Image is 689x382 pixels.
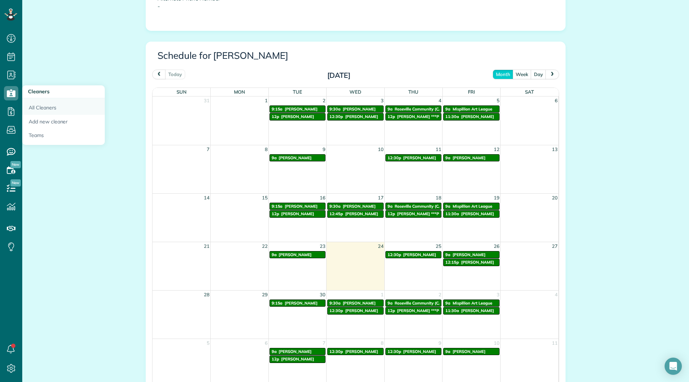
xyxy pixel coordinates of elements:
[397,114,495,119] span: [PERSON_NAME] ***PLEASE HAVE DOGS AWAY***
[329,107,341,112] span: 9:30a
[269,154,326,161] a: 9a [PERSON_NAME]
[385,300,442,307] a: 9a Roseville Community (C/[PERSON_NAME] & [PERSON_NAME])
[272,204,283,209] span: 9:15a
[345,349,378,354] span: [PERSON_NAME]
[445,114,459,119] span: 11:30a
[403,349,436,354] span: [PERSON_NAME]
[443,251,500,258] a: 9a [PERSON_NAME]
[377,145,384,154] span: 10
[22,115,105,129] a: Add new cleaner
[468,89,475,95] span: Fri
[551,242,558,250] span: 27
[322,96,326,105] span: 2
[261,242,268,250] span: 22
[443,307,500,314] a: 11:30a [PERSON_NAME]
[525,89,534,95] span: Sat
[438,291,442,299] span: 2
[329,308,343,313] span: 12:30p
[281,357,314,362] span: [PERSON_NAME]
[264,339,268,347] span: 6
[438,339,442,347] span: 9
[403,155,436,160] span: [PERSON_NAME]
[269,105,326,113] a: 9:15a [PERSON_NAME]
[272,301,283,306] span: 9:15a
[269,203,326,210] a: 9:15a [PERSON_NAME]
[279,155,312,160] span: [PERSON_NAME]
[203,194,210,202] span: 14
[397,308,495,313] span: [PERSON_NAME] ***PLEASE HAVE DOGS AWAY***
[272,114,279,119] span: 12p
[493,194,500,202] span: 19
[350,89,361,95] span: Wed
[327,113,384,120] a: 12:30p [PERSON_NAME]
[461,260,494,265] span: [PERSON_NAME]
[329,301,341,306] span: 9:30a
[177,89,187,95] span: Sun
[285,204,318,209] span: [PERSON_NAME]
[281,211,314,216] span: [PERSON_NAME]
[453,107,492,112] span: Mispillion Art League
[203,291,210,299] span: 28
[443,154,500,161] a: 9a [PERSON_NAME]
[152,70,166,79] button: prev
[10,161,21,168] span: New
[272,357,279,362] span: 12p
[269,348,326,355] a: 9a [PERSON_NAME]
[272,155,277,160] span: 9a
[380,291,384,299] span: 1
[435,145,442,154] span: 11
[403,252,436,257] span: [PERSON_NAME]
[327,105,384,113] a: 9:30a [PERSON_NAME]
[343,107,376,112] span: [PERSON_NAME]
[343,301,376,306] span: [PERSON_NAME]
[438,96,442,105] span: 4
[327,210,384,217] a: 12:45p [PERSON_NAME]
[443,300,500,307] a: 9a Mispillion Art League
[461,308,494,313] span: [PERSON_NAME]
[453,204,492,209] span: Mispillion Art League
[158,51,554,61] h3: Schedule for [PERSON_NAME]
[319,291,326,299] span: 30
[269,113,326,120] a: 12p [PERSON_NAME]
[294,71,384,79] h2: [DATE]
[322,145,326,154] span: 9
[493,242,500,250] span: 26
[380,339,384,347] span: 8
[203,96,210,105] span: 31
[264,96,268,105] span: 1
[345,114,378,119] span: [PERSON_NAME]
[385,113,442,120] a: 12p [PERSON_NAME] ***PLEASE HAVE DOGS AWAY***
[445,155,450,160] span: 9a
[493,145,500,154] span: 12
[395,204,512,209] span: Roseville Community (C/[PERSON_NAME] & [PERSON_NAME])
[493,339,500,347] span: 10
[281,114,314,119] span: [PERSON_NAME]
[445,349,450,354] span: 9a
[388,308,395,313] span: 12p
[388,107,393,112] span: 9a
[272,252,277,257] span: 9a
[545,70,559,79] button: next
[206,145,210,154] span: 7
[388,155,401,160] span: 12:30p
[443,210,500,217] a: 11:30a [PERSON_NAME]
[385,307,442,314] a: 12p [PERSON_NAME] ***PLEASE HAVE DOGS AWAY***
[496,96,500,105] span: 5
[329,204,341,209] span: 9:30a
[443,203,500,210] a: 9a Mispillion Art League
[279,349,312,354] span: [PERSON_NAME]
[385,210,442,217] a: 12p [PERSON_NAME] ***PLEASE HAVE DOGS AWAY***
[435,194,442,202] span: 18
[395,107,512,112] span: Roseville Community (C/[PERSON_NAME] & [PERSON_NAME])
[445,107,450,112] span: 9a
[279,252,312,257] span: [PERSON_NAME]
[461,114,494,119] span: [PERSON_NAME]
[493,70,514,79] button: month
[261,194,268,202] span: 15
[551,339,558,347] span: 11
[272,211,279,216] span: 12p
[329,349,343,354] span: 12:30p
[329,114,343,119] span: 12:30p
[272,349,277,354] span: 9a
[531,70,546,79] button: day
